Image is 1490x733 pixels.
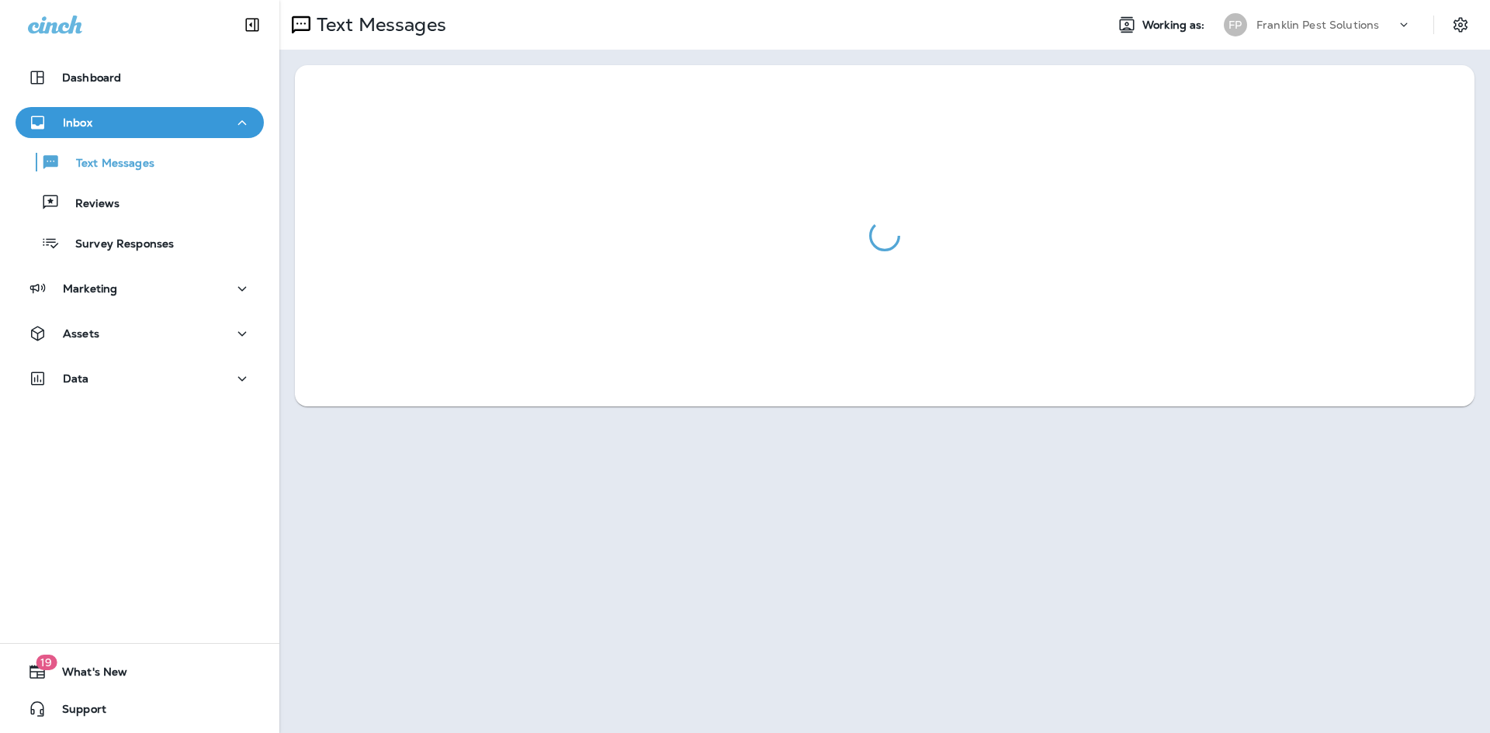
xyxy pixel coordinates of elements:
[61,157,154,171] p: Text Messages
[47,666,127,684] span: What's New
[60,237,174,252] p: Survey Responses
[16,318,264,349] button: Assets
[63,116,92,129] p: Inbox
[230,9,274,40] button: Collapse Sidebar
[16,62,264,93] button: Dashboard
[16,363,264,394] button: Data
[47,703,106,721] span: Support
[63,327,99,340] p: Assets
[16,146,264,178] button: Text Messages
[1142,19,1208,32] span: Working as:
[16,226,264,259] button: Survey Responses
[16,693,264,724] button: Support
[1256,19,1379,31] p: Franklin Pest Solutions
[62,71,121,84] p: Dashboard
[1447,11,1474,39] button: Settings
[60,197,120,212] p: Reviews
[36,655,57,670] span: 19
[16,186,264,219] button: Reviews
[16,107,264,138] button: Inbox
[16,273,264,304] button: Marketing
[63,372,89,385] p: Data
[16,656,264,687] button: 19What's New
[1224,13,1247,36] div: FP
[63,282,117,295] p: Marketing
[310,13,446,36] p: Text Messages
